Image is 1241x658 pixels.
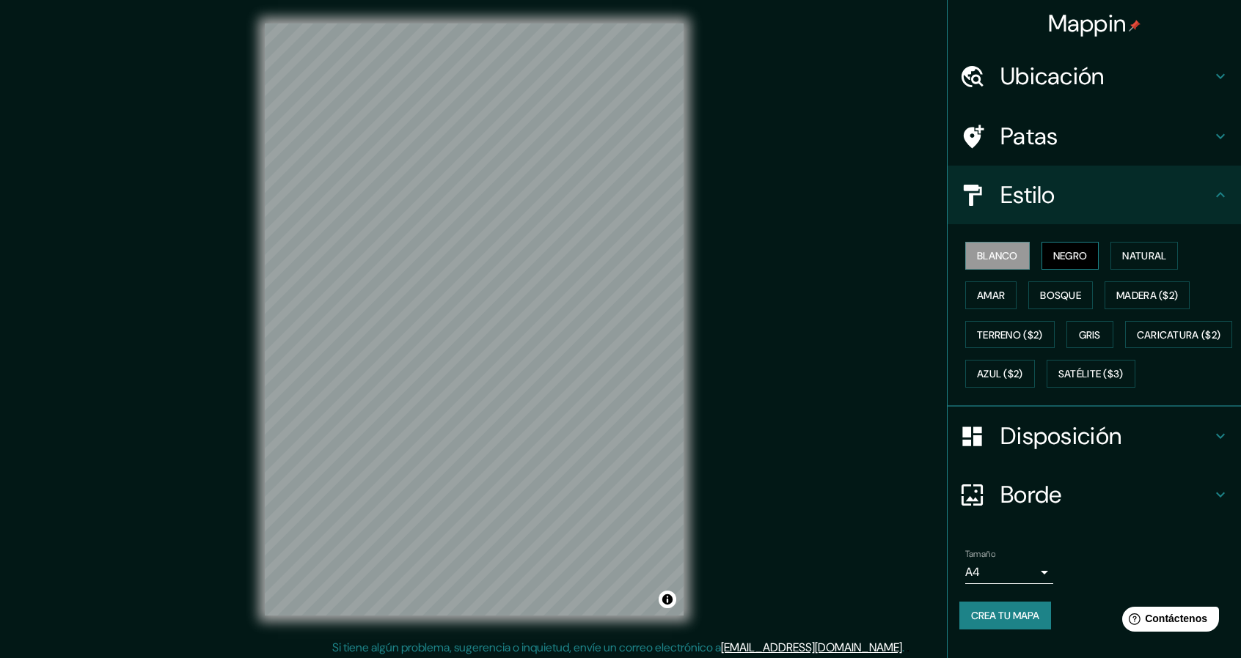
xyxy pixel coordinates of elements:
font: Satélite ($3) [1058,368,1124,381]
img: pin-icon.png [1129,20,1141,32]
font: Gris [1079,328,1101,341]
font: Azul ($2) [977,368,1023,381]
font: Mappin [1048,8,1127,39]
button: Azul ($2) [965,360,1035,388]
iframe: Lanzador de widgets de ayuda [1110,601,1225,642]
button: Terreno ($2) [965,321,1055,349]
button: Crea tu mapa [959,602,1051,629]
a: [EMAIL_ADDRESS][DOMAIN_NAME] [721,640,902,655]
font: Madera ($2) [1116,289,1178,302]
font: Blanco [977,249,1018,262]
button: Activar o desactivar atribución [659,591,676,608]
font: Patas [1000,121,1058,152]
div: Estilo [948,166,1241,224]
font: Terreno ($2) [977,328,1043,341]
font: Borde [1000,479,1062,510]
button: Satélite ($3) [1047,360,1135,388]
button: Blanco [965,242,1030,270]
font: Si tiene algún problema, sugerencia o inquietud, envíe un correo electrónico a [332,640,721,655]
button: Negro [1042,242,1099,270]
div: Disposición [948,407,1241,465]
font: Crea tu mapa [971,609,1039,622]
font: Tamaño [965,548,995,560]
font: Ubicación [1000,61,1105,92]
font: Natural [1122,249,1166,262]
button: Amar [965,281,1017,309]
font: A4 [965,564,980,580]
div: Ubicación [948,47,1241,106]
font: . [904,639,907,655]
font: . [902,640,904,655]
div: A4 [965,561,1053,584]
font: Disposición [1000,421,1121,451]
button: Gris [1066,321,1113,349]
div: Borde [948,465,1241,524]
canvas: Mapa [265,23,684,616]
font: Amar [977,289,1005,302]
div: Patas [948,107,1241,166]
button: Caricatura ($2) [1125,321,1233,349]
font: Bosque [1040,289,1081,302]
font: Caricatura ($2) [1137,328,1221,341]
button: Bosque [1028,281,1093,309]
button: Natural [1110,242,1178,270]
button: Madera ($2) [1105,281,1190,309]
font: Estilo [1000,180,1055,210]
font: . [907,639,909,655]
font: Negro [1053,249,1088,262]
